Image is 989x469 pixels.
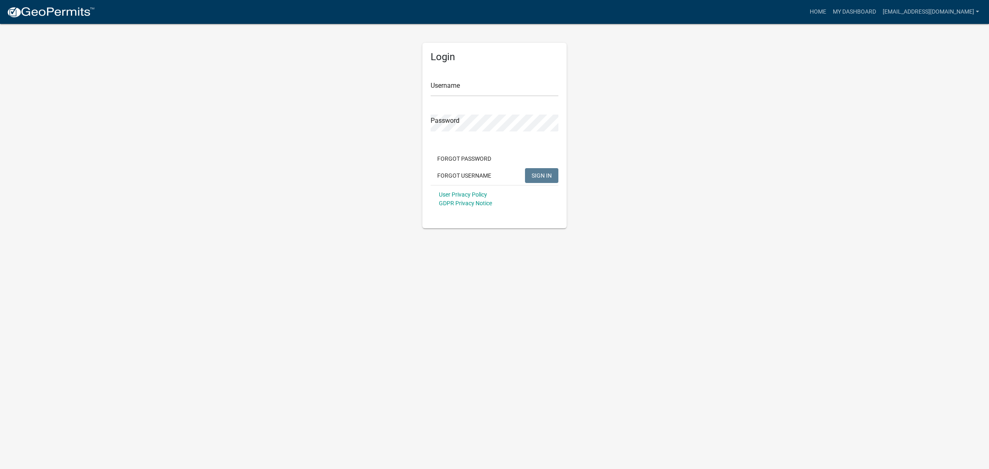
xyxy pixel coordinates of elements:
[431,168,498,183] button: Forgot Username
[830,4,879,20] a: My Dashboard
[431,151,498,166] button: Forgot Password
[806,4,830,20] a: Home
[525,168,558,183] button: SIGN IN
[879,4,982,20] a: [EMAIL_ADDRESS][DOMAIN_NAME]
[532,172,552,178] span: SIGN IN
[439,200,492,206] a: GDPR Privacy Notice
[439,191,487,198] a: User Privacy Policy
[431,51,558,63] h5: Login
